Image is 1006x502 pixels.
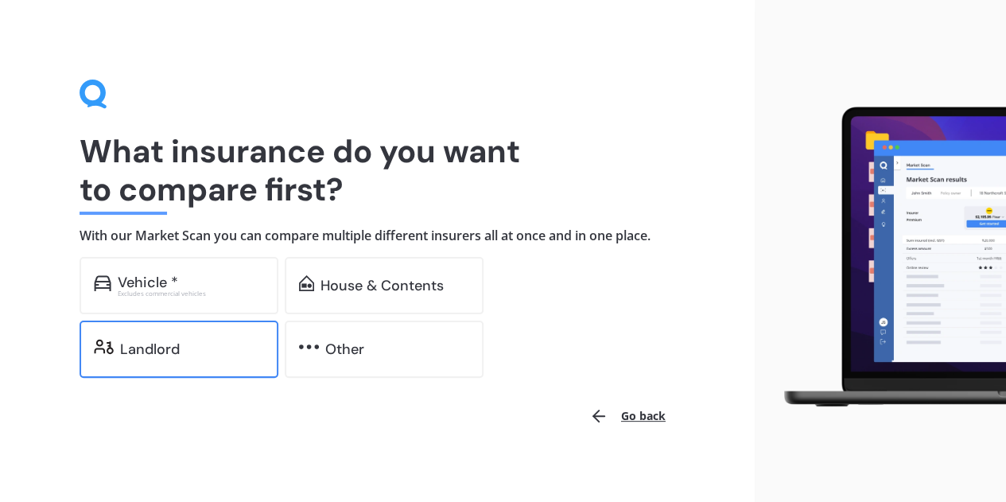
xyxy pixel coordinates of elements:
div: Other [325,341,364,357]
img: landlord.470ea2398dcb263567d0.svg [94,339,114,355]
h1: What insurance do you want to compare first? [80,132,675,208]
div: Excludes commercial vehicles [118,290,264,297]
div: Vehicle * [118,274,178,290]
img: other.81dba5aafe580aa69f38.svg [299,339,319,355]
img: home-and-contents.b802091223b8502ef2dd.svg [299,275,314,291]
button: Go back [580,397,675,435]
h4: With our Market Scan you can compare multiple different insurers all at once and in one place. [80,228,675,244]
img: car.f15378c7a67c060ca3f3.svg [94,275,111,291]
img: laptop.webp [767,100,1006,414]
div: House & Contents [320,278,444,294]
div: Landlord [120,341,180,357]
